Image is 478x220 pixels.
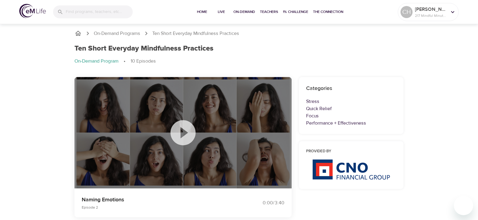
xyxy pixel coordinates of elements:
span: Home [195,9,209,15]
img: logo [19,4,46,18]
iframe: Button to launch messaging window [454,196,473,215]
h6: Provided by [306,148,397,155]
span: On-Demand [233,9,255,15]
span: 1% Challenge [283,9,308,15]
p: Focus [306,112,397,119]
div: CH [400,6,413,18]
p: Stress [306,98,397,105]
p: Ten Short Everyday Mindfulness Practices [152,30,239,37]
span: The Connection [313,9,343,15]
input: Find programs, teachers, etc... [66,5,133,18]
p: Episode 2 [82,205,232,210]
p: [PERSON_NAME] [415,6,447,13]
p: On-Demand Program [74,58,119,65]
p: Performance + Effectiveness [306,119,397,127]
a: On-Demand Programs [94,30,140,37]
nav: breadcrumb [74,30,404,37]
img: CNO%20logo.png [312,159,390,180]
h6: Categories [306,84,397,93]
p: 217 Mindful Minutes [415,13,447,18]
span: Teachers [260,9,278,15]
p: Naming Emotions [82,196,232,204]
h1: Ten Short Everyday Mindfulness Practices [74,44,214,53]
nav: breadcrumb [74,58,404,65]
span: Live [214,9,229,15]
p: 10 Episodes [131,58,156,65]
p: Quick Relief [306,105,397,112]
div: 0:00 / 3:40 [239,200,284,206]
